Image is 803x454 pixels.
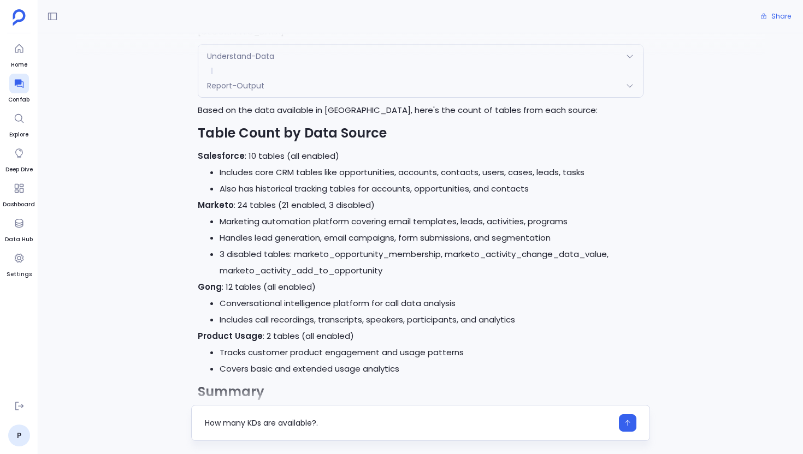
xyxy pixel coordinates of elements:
li: Includes core CRM tables like opportunities, accounts, contacts, users, cases, leads, tasks [220,164,643,181]
a: Confab [8,74,29,104]
li: Conversational intelligence platform for call data analysis [220,295,643,312]
a: Explore [9,109,29,139]
strong: Marketo [198,199,234,211]
span: Explore [9,130,29,139]
span: Deep Dive [5,165,33,174]
p: : 2 tables (all enabled) [198,328,643,344]
a: Data Hub [5,213,33,244]
span: Home [9,61,29,69]
a: Home [9,39,29,69]
button: Share [754,9,798,24]
h2: Table Count by Data Source [198,125,643,141]
li: Includes call recordings, transcripts, speakers, participants, and analytics [220,312,643,328]
li: Handles lead generation, email campaigns, form submissions, and segmentation [220,230,643,246]
span: Report-Output [207,80,264,91]
span: Confab [8,95,29,104]
img: petavue logo [13,9,26,26]
li: 3 disabled tables: marketo_opportunity_membership, marketo_activity_change_data_value, marketo_ac... [220,246,643,279]
span: Settings [7,270,32,279]
span: Data Hub [5,235,33,244]
li: Marketing automation platform covering email templates, leads, activities, programs [220,213,643,230]
strong: Gong [198,281,222,292]
li: Tracks customer product engagement and usage patterns [220,344,643,361]
a: Settings [7,248,32,279]
span: Share [771,12,791,21]
li: Covers basic and extended usage analytics [220,361,643,377]
p: : 10 tables (all enabled) [198,148,643,164]
a: P [8,425,30,446]
a: Deep Dive [5,144,33,174]
li: Also has historical tracking tables for accounts, opportunities, and contacts [220,181,643,197]
p: Based on the data available in [GEOGRAPHIC_DATA], here's the count of tables from each source: [198,102,643,118]
span: Understand-Data [207,51,274,62]
textarea: How many KDs are available?. [205,417,612,428]
strong: Salesforce [198,150,245,162]
span: Dashboard [3,200,35,209]
a: Dashboard [3,178,35,209]
p: : 24 tables (21 enabled, 3 disabled) [198,197,643,213]
p: : 12 tables (all enabled) [198,279,643,295]
strong: Product Usage [198,330,263,342]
